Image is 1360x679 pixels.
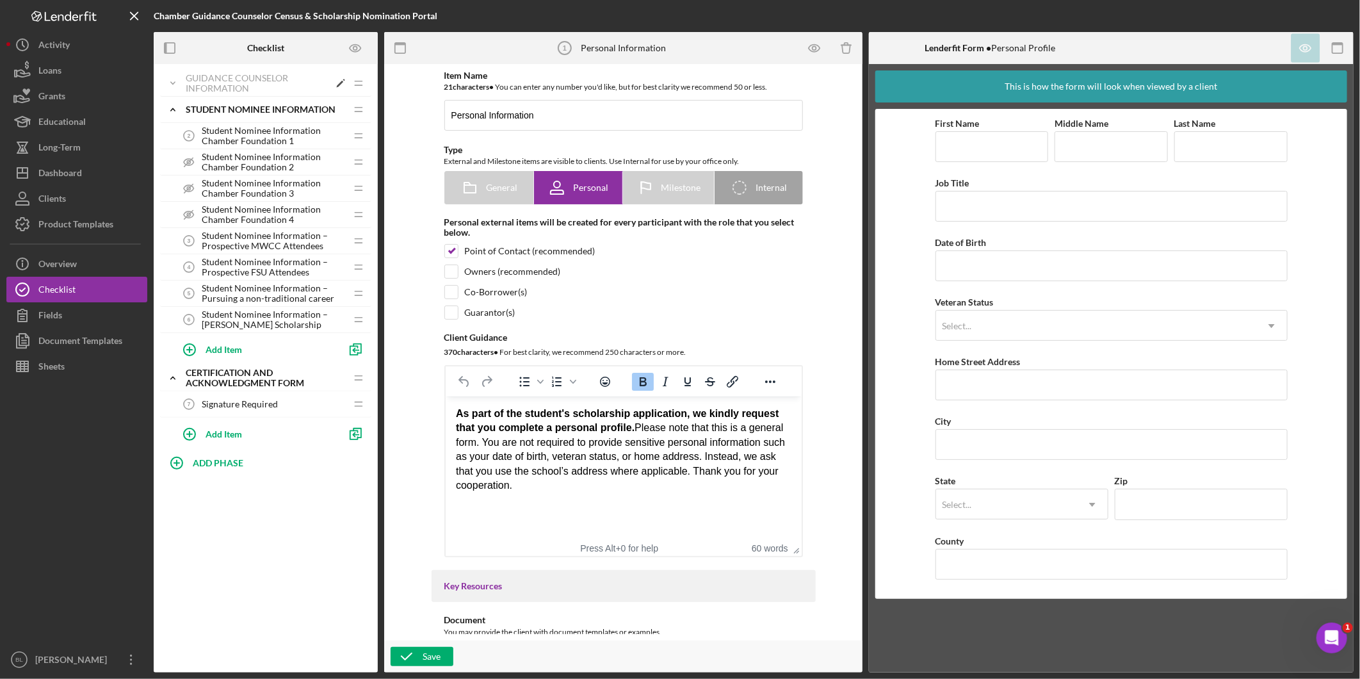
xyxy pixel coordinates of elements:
[38,135,81,163] div: Long-Term
[188,290,191,297] tspan: 5
[202,257,346,277] span: Student Nominee Information – Prospective FSU Attendees
[6,211,147,237] a: Product Templates
[32,647,115,676] div: [PERSON_NAME]
[444,626,803,639] div: You may provide the client with document templates or examples.
[38,109,86,138] div: Educational
[935,356,1021,367] label: Home Street Address
[202,309,346,330] span: Student Nominee Information – [PERSON_NAME] Scholarship
[1115,475,1128,486] label: Zip
[444,155,803,168] div: External and Milestone items are visible to clients. Use Internal for use by your office only.
[38,211,113,240] div: Product Templates
[573,183,608,193] span: Personal
[186,73,329,94] div: Guidance Counselor Information
[444,145,803,155] div: Type
[38,58,61,86] div: Loans
[38,354,65,382] div: Sheets
[247,43,284,53] b: Checklist
[444,82,494,92] b: 21 character s •
[935,237,987,248] label: Date of Birth
[6,302,147,328] button: Fields
[699,373,720,391] button: Strikethrough
[444,217,803,238] div: Personal external items will be created for every participant with the role that you select below.
[6,186,147,211] button: Clients
[6,32,147,58] button: Activity
[721,373,743,391] button: Insert/edit link
[6,251,147,277] button: Overview
[186,368,346,388] div: Certification and Acknowledgment Form
[788,540,802,556] div: Press the Up and Down arrow keys to resize the editor.
[444,615,803,625] div: Document
[6,135,147,160] button: Long-Term
[38,32,70,61] div: Activity
[581,43,666,53] div: Personal Information
[206,421,242,446] div: Add Item
[202,178,346,199] span: Student Nominee Information Chamber Foundation 3
[38,83,65,112] div: Grants
[202,204,346,225] span: Student Nominee Information Chamber Foundation 4
[1174,118,1216,129] label: Last Name
[6,58,147,83] button: Loans
[444,347,499,357] b: 370 character s •
[935,536,964,546] label: County
[752,543,788,553] button: 60 words
[154,10,437,21] b: Chamber Guidance Counselor Census & Scholarship Nomination Portal
[465,266,561,277] div: Owners (recommended)
[935,416,951,427] label: City
[563,543,676,553] div: Press Alt+0 for help
[943,321,972,331] div: Select...
[202,126,346,146] span: Student Nominee Information Chamber Foundation 1
[925,42,991,53] b: Lenderfit Form •
[173,336,339,362] button: Add Item
[444,581,803,591] div: Key Resources
[6,277,147,302] a: Checklist
[391,647,453,666] button: Save
[160,450,371,475] button: ADD PHASE
[202,152,346,172] span: Student Nominee Information Chamber Foundation 2
[935,177,969,188] label: Job Title
[188,238,191,244] tspan: 3
[188,316,191,323] tspan: 6
[38,302,62,331] div: Fields
[38,277,76,306] div: Checklist
[935,118,980,129] label: First Name
[444,81,803,94] div: You can enter any number you'd like, but for best clarity we recommend 50 or less.
[563,44,567,52] tspan: 1
[423,647,441,666] div: Save
[202,283,346,304] span: Student Nominee Information – Pursuing a non-traditional career
[594,373,615,391] button: Emojis
[654,373,676,391] button: Italic
[193,457,243,468] b: ADD PHASE
[631,373,653,391] button: Bold
[186,104,346,115] div: Student Nominee Information
[759,373,781,391] button: Reveal or hide additional toolbar items
[943,500,972,510] div: Select...
[1055,118,1108,129] label: Middle Name
[206,337,242,361] div: Add Item
[1343,623,1353,633] span: 1
[444,346,803,359] div: For best clarity, we recommend 250 characters or more.
[465,287,528,297] div: Co-Borrower(s)
[1005,70,1218,102] div: This is how the form will look when viewed by a client
[444,332,803,343] div: Client Guidance
[38,328,122,357] div: Document Templates
[465,307,515,318] div: Guarantor(s)
[661,183,701,193] span: Milestone
[6,354,147,379] button: Sheets
[513,373,545,391] div: Bullet list
[38,251,77,280] div: Overview
[6,83,147,109] button: Grants
[453,373,475,391] button: Undo
[475,373,497,391] button: Redo
[6,160,147,186] button: Dashboard
[6,647,147,673] button: BL[PERSON_NAME]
